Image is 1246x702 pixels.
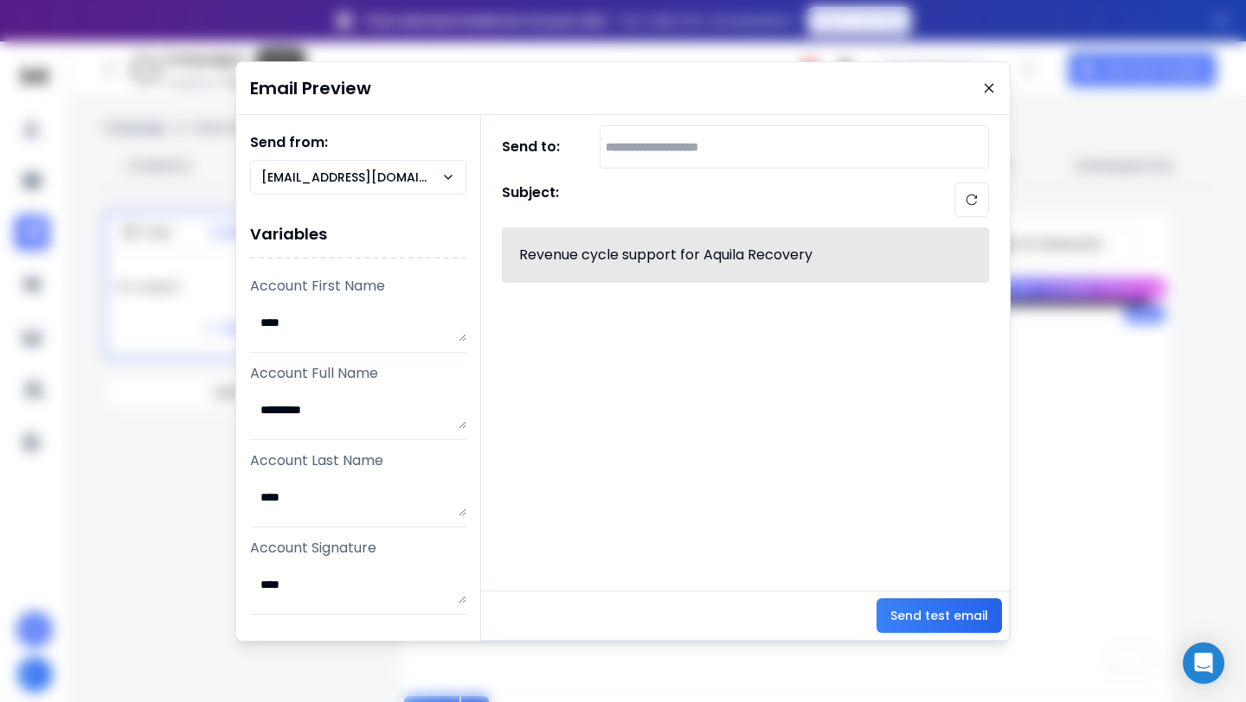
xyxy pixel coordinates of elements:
h1: Send from: [250,132,466,153]
div: Revenue cycle support for Aquila Recovery [519,245,812,265]
h1: Send to: [502,137,571,157]
h1: Email Preview [250,76,371,100]
div: Open Intercom Messenger [1183,642,1224,684]
p: Account Full Name [250,363,466,384]
p: Account First Name [250,276,466,297]
h1: Variables [250,212,466,258]
p: Account Signature [250,538,466,558]
p: Account Last Name [250,450,466,471]
button: Send test email [877,598,1002,633]
p: [EMAIL_ADDRESS][DOMAIN_NAME] [261,169,441,186]
h1: Subject: [502,182,559,217]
